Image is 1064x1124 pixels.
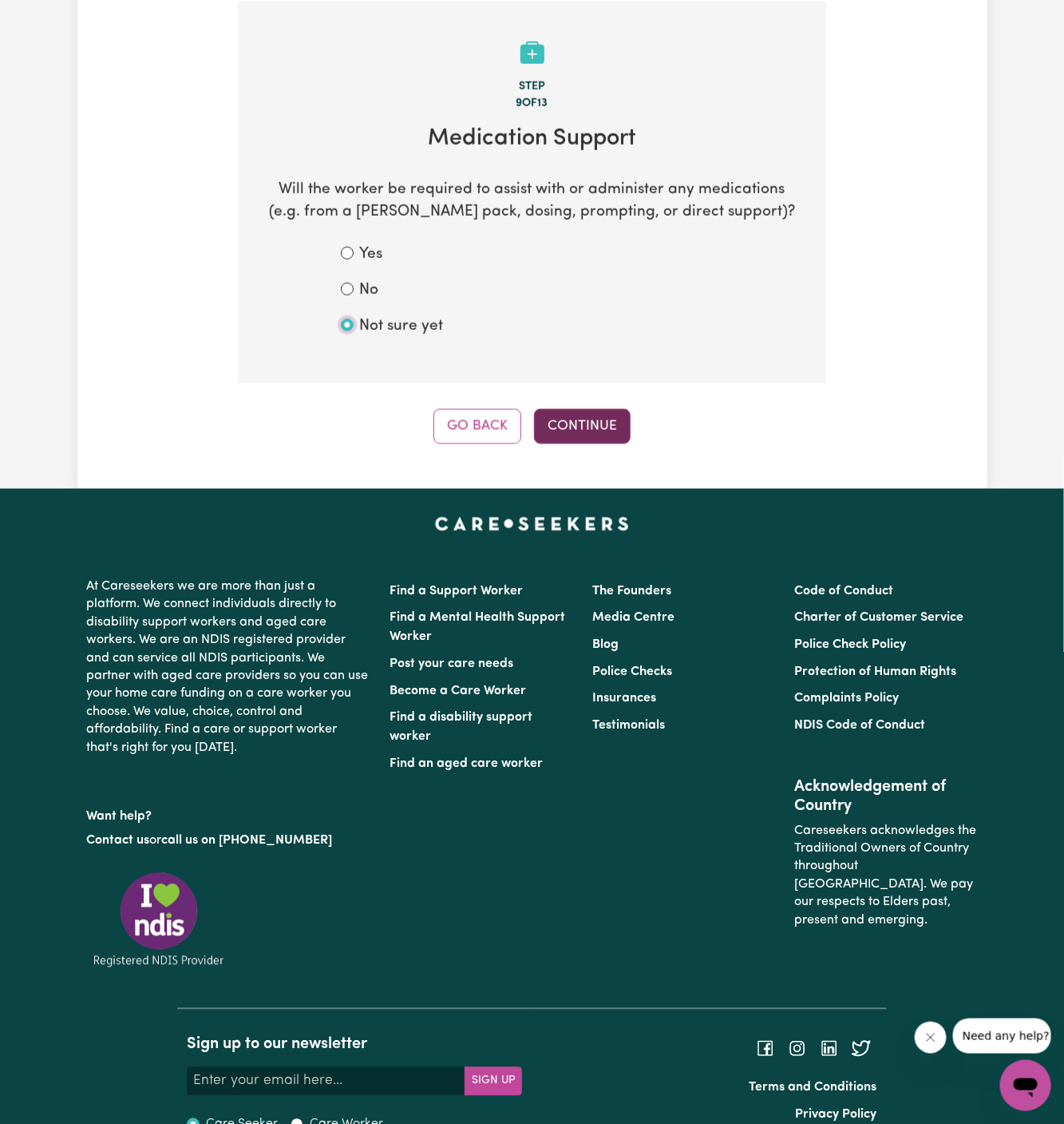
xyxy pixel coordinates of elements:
[390,612,566,644] a: Find a Mental Health Support Worker
[87,572,371,764] p: At Careseekers we are more than just a platform. We connect individuals directly to disability su...
[87,826,371,856] p: or
[794,666,956,679] a: Protection of Human Rights
[390,685,527,698] a: Become a Care Worker
[162,835,333,848] a: call us on [PHONE_NUMBER]
[390,712,533,744] a: Find a disability support worker
[794,720,925,733] a: NDIS Code of Conduct
[788,1043,807,1055] a: Follow Careseekers on Instagram
[187,1035,522,1054] h2: Sign up to our newsletter
[87,802,371,826] p: Want help?
[390,758,544,771] a: Find an aged care worker
[390,586,524,598] a: Find a Support Worker
[750,1082,877,1094] a: Terms and Conditions
[264,95,801,113] div: 9 of 13
[433,409,521,444] button: Go Back
[360,316,444,339] label: Not sure yet
[794,693,899,705] a: Complaints Policy
[953,1019,1051,1054] iframe: Message from company
[264,78,801,96] div: Step
[187,1067,465,1096] input: Enter your email here...
[390,658,514,671] a: Post your care needs
[360,280,379,303] label: No
[794,612,963,625] a: Charter of Customer Service
[756,1043,775,1055] a: Follow Careseekers on Facebook
[592,666,672,679] a: Police Checks
[592,720,665,733] a: Testimonials
[87,870,231,970] img: Registered NDIS provider
[796,1109,877,1122] a: Privacy Policy
[820,1043,839,1055] a: Follow Careseekers on LinkedIn
[592,639,619,652] a: Blog
[794,778,977,816] h2: Acknowledgement of Country
[852,1043,871,1055] a: Follow Careseekers on Twitter
[465,1067,522,1096] button: Subscribe
[592,586,671,598] a: The Founders
[794,639,906,652] a: Police Check Policy
[360,244,383,267] label: Yes
[1000,1060,1051,1111] iframe: Button to launch messaging window
[534,409,631,444] button: Continue
[87,835,150,848] a: Contact us
[435,518,629,530] a: Careseekers home page
[264,179,801,225] p: Will the worker be required to assist with or administer any medications (e.g. from a [PERSON_NAM...
[794,586,893,598] a: Code of Conduct
[915,1022,947,1054] iframe: Close message
[592,612,674,625] a: Media Centre
[794,816,977,936] p: Careseekers acknowledges the Traditional Owners of Country throughout [GEOGRAPHIC_DATA]. We pay o...
[264,125,801,153] h2: Medication Support
[592,693,656,705] a: Insurances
